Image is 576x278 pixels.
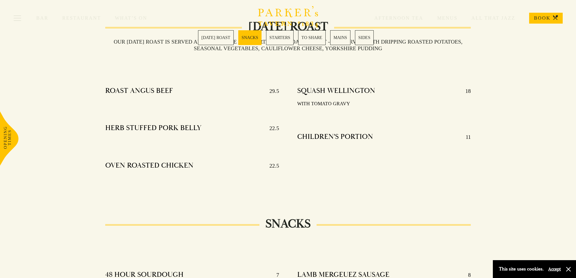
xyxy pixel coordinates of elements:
[297,100,471,108] p: WITH TOMATO GRAVY
[459,86,471,96] p: 18
[266,30,294,45] a: 3 / 6
[298,30,326,45] a: 4 / 6
[105,161,194,171] h4: OVEN ROASTED CHICKEN
[238,30,262,45] a: 2 / 6
[499,265,544,273] p: This site uses cookies.
[460,132,471,142] p: 11
[198,30,234,45] a: 1 / 6
[355,30,374,45] a: 6 / 6
[105,86,173,96] h4: ROAST ANGUS BEEF
[297,132,373,142] h4: CHILDREN'S PORTION
[105,123,201,133] h4: HERB STUFFED PORK BELLY
[565,266,571,272] button: Close and accept
[548,266,561,272] button: Accept
[263,161,279,171] p: 22.5
[297,86,375,96] h4: SQUASH WELLINGTON
[263,86,279,96] p: 29.5
[263,123,279,133] p: 22.5
[259,217,317,231] h2: Snacks
[330,30,350,45] a: 5 / 6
